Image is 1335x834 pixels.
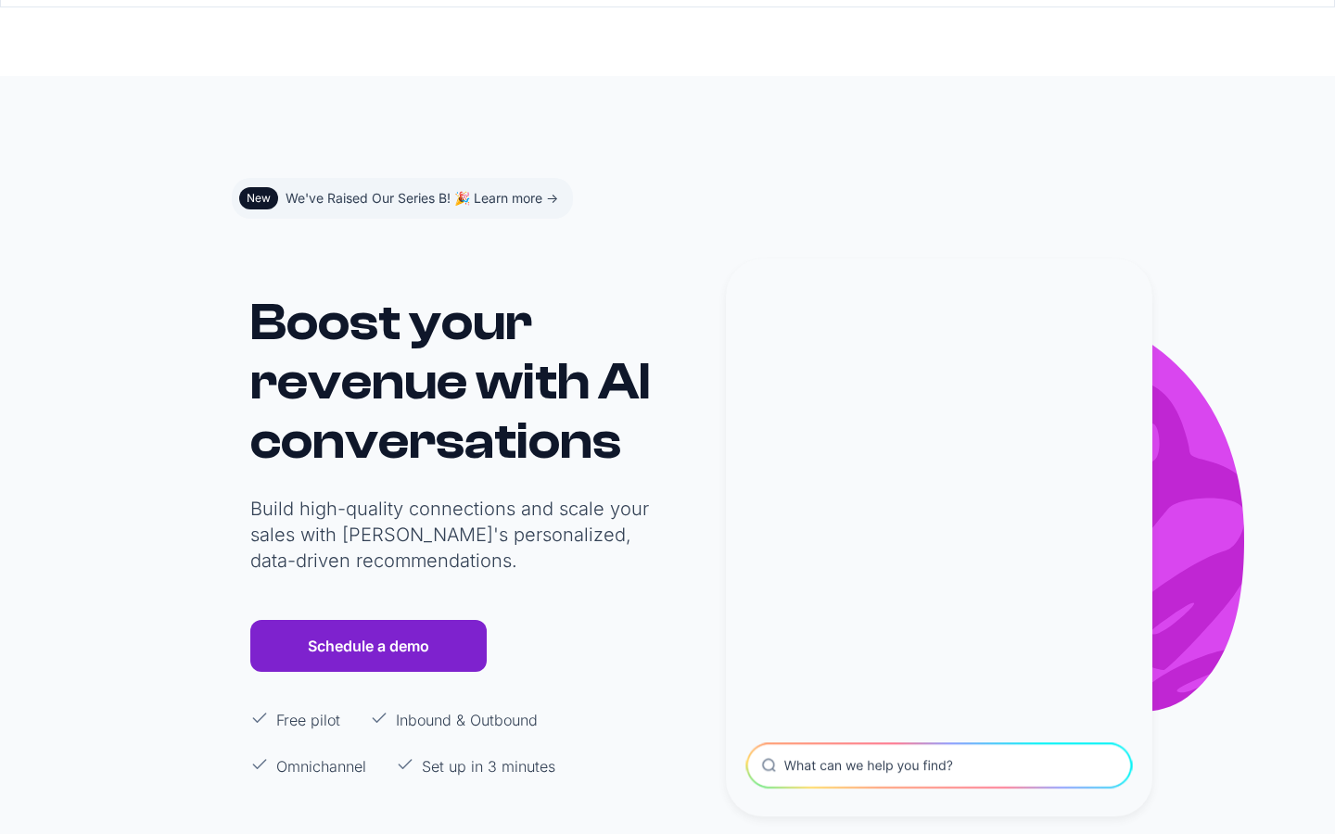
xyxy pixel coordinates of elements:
[422,755,555,777] p: Set up in 3 minutes
[396,709,538,731] p: Inbound & Outbound
[250,293,658,471] h1: Boost your revenue with AI conversations
[286,185,558,211] div: We've Raised Our Series B! 🎉 Learn more ->
[250,620,487,672] a: Schedule a demo
[250,496,658,574] p: Build high-quality connections and scale your sales with [PERSON_NAME]'s personalized, data-drive...
[247,191,271,206] div: New
[276,755,366,777] p: Omnichannel
[232,178,573,219] a: NewWe've Raised Our Series B! 🎉 Learn more ->
[37,802,111,828] ul: Language list
[19,800,111,828] aside: Language selected: English
[276,709,340,731] p: Free pilot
